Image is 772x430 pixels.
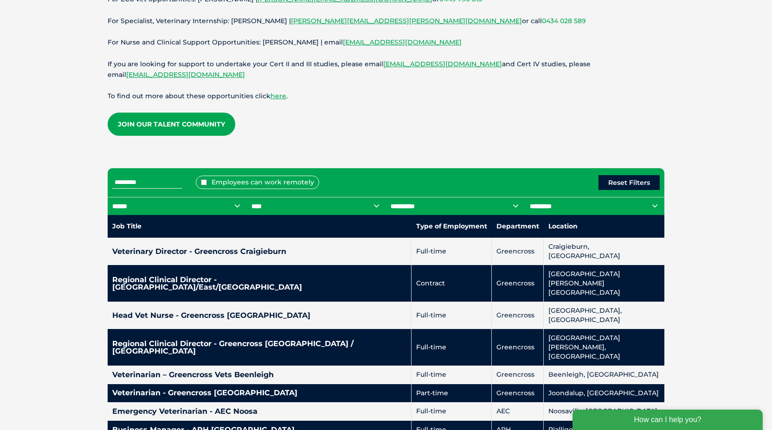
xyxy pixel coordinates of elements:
td: Contract [412,265,492,302]
td: Greencross [492,265,544,302]
p: To find out more about these opportunities click . [108,91,664,101]
td: Part-time [412,384,492,403]
a: [EMAIL_ADDRESS][DOMAIN_NAME] [343,38,462,46]
input: Employees can work remotely [201,179,207,185]
nobr: Type of Employment [416,222,487,230]
h4: Veterinarian - Greencross [GEOGRAPHIC_DATA] [112,389,406,397]
td: Joondalup, [GEOGRAPHIC_DATA] [544,384,664,403]
nobr: Job Title [112,222,142,230]
h4: Veterinarian – Greencross Vets Beenleigh [112,371,406,379]
td: Full-time [412,402,492,421]
td: Greencross [492,302,544,329]
a: 0434 028 589 [542,17,586,25]
a: [EMAIL_ADDRESS][DOMAIN_NAME] [383,60,502,68]
td: Full-time [412,366,492,384]
a: Join our Talent Community [108,113,235,136]
label: Employees can work remotely [196,176,319,189]
h4: Regional Clinical Director - [GEOGRAPHIC_DATA]/East/[GEOGRAPHIC_DATA] [112,276,406,291]
td: [GEOGRAPHIC_DATA][PERSON_NAME], [GEOGRAPHIC_DATA] [544,329,664,366]
td: [GEOGRAPHIC_DATA], [GEOGRAPHIC_DATA] [544,302,664,329]
td: Greencross [492,238,544,265]
nobr: Department [496,222,539,230]
td: AEC [492,402,544,421]
h4: Emergency Veterinarian - AEC Noosa [112,408,406,415]
td: Full-time [412,238,492,265]
button: Reset Filters [598,175,660,190]
a: [PERSON_NAME][EMAIL_ADDRESS][PERSON_NAME][DOMAIN_NAME] [291,17,522,25]
td: Greencross [492,366,544,384]
td: Greencross [492,384,544,403]
td: Full-time [412,302,492,329]
p: If you are looking for support to undertake your Cert II and III studies, please email and Cert I... [108,59,664,80]
p: For Nurse and Clinical Support Opportunities: [PERSON_NAME] | email [108,37,664,48]
h4: Head Vet Nurse - Greencross [GEOGRAPHIC_DATA] [112,312,406,319]
a: [EMAIL_ADDRESS][DOMAIN_NAME] [126,70,245,79]
td: Craigieburn, [GEOGRAPHIC_DATA] [544,238,664,265]
td: [GEOGRAPHIC_DATA][PERSON_NAME][GEOGRAPHIC_DATA] [544,265,664,302]
h4: Veterinary Director - Greencross Craigieburn [112,248,406,255]
td: Greencross [492,329,544,366]
td: Beenleigh, [GEOGRAPHIC_DATA] [544,366,664,384]
a: here [270,92,286,100]
nobr: Location [548,222,578,230]
div: How can I help you? [6,6,196,26]
td: Noosaville, [GEOGRAPHIC_DATA] [544,402,664,421]
h4: Regional Clinical Director - Greencross [GEOGRAPHIC_DATA] / [GEOGRAPHIC_DATA] [112,340,406,355]
p: For Specialist, Veterinary Internship: [PERSON_NAME] | or call [108,16,664,26]
td: Full-time [412,329,492,366]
